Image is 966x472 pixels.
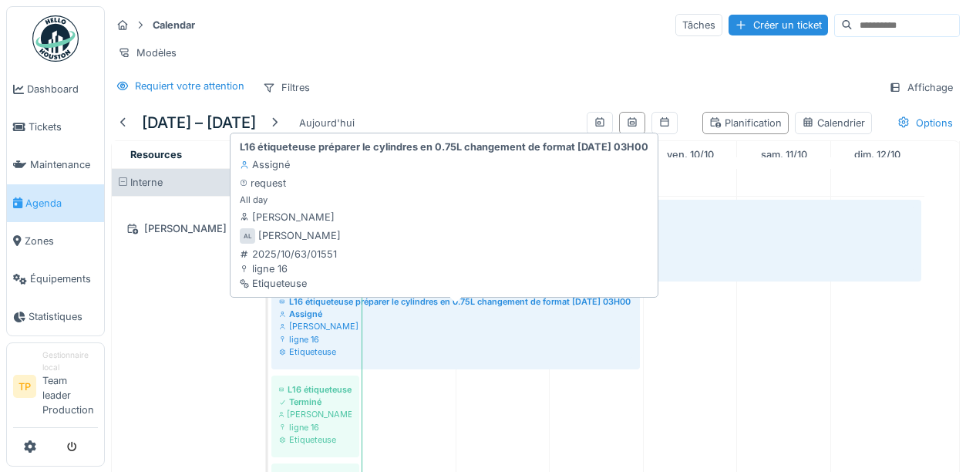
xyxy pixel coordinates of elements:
[279,333,632,346] div: ligne 16
[293,113,361,133] div: Aujourd'hui
[729,15,828,35] div: Créer un ticket
[7,108,104,146] a: Tickets
[709,116,782,130] div: Planification
[7,222,104,260] a: Zones
[850,144,904,165] a: 12 octobre 2025
[111,42,183,64] div: Modèles
[279,396,352,408] div: Terminé
[29,309,98,324] span: Statistiques
[240,194,268,207] small: All day
[240,276,337,291] div: Etiqueteuse
[240,247,337,261] div: 2025/10/63/01551
[802,116,865,130] div: Calendrier
[25,196,98,211] span: Agenda
[29,120,98,134] span: Tickets
[675,14,722,36] div: Tâches
[279,308,632,320] div: Assigné
[279,421,352,433] div: ligne 16
[240,176,286,190] div: request
[42,349,98,423] li: Team leader Production
[25,234,98,248] span: Zones
[279,433,352,446] div: Etiqueteuse
[240,140,648,154] strong: L16 étiqueteuse préparer le cylindres en 0.75L changement de format [DATE] 03H00
[130,177,163,188] span: Interne
[7,184,104,222] a: Agenda
[7,298,104,335] a: Statistiques
[240,157,290,172] div: Assigné
[757,144,811,165] a: 11 octobre 2025
[121,219,256,238] div: [PERSON_NAME]
[42,349,98,373] div: Gestionnaire local
[30,271,98,286] span: Équipements
[279,408,352,420] div: [PERSON_NAME]
[258,228,341,243] div: [PERSON_NAME]
[240,261,337,276] div: ligne 16
[30,157,98,172] span: Maintenance
[890,112,960,134] div: Options
[256,76,317,99] div: Filtres
[7,70,104,108] a: Dashboard
[279,383,352,396] div: L16 étiqueteuse préparer le cylindres en 0.50L
[146,18,201,32] strong: Calendar
[279,320,632,332] div: [PERSON_NAME]
[130,149,182,160] span: Resources
[240,228,255,244] div: AL
[13,375,36,398] li: TP
[27,82,98,96] span: Dashboard
[7,146,104,184] a: Maintenance
[7,260,104,298] a: Équipements
[279,295,632,308] div: L16 étiqueteuse préparer le cylindres en 0.75L changement de format [DATE] 03H00
[32,15,79,62] img: Badge_color-CXgf-gQk.svg
[135,79,244,93] div: Requiert votre attention
[663,144,718,165] a: 10 octobre 2025
[279,346,632,358] div: Etiqueteuse
[142,113,256,132] h5: [DATE] – [DATE]
[13,349,98,427] a: TP Gestionnaire localTeam leader Production
[240,210,335,224] div: [PERSON_NAME]
[882,76,960,99] div: Affichage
